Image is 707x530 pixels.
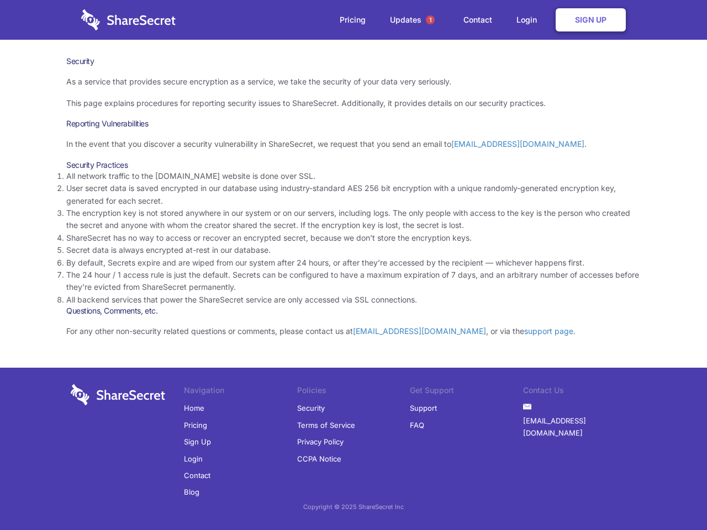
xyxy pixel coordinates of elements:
[184,484,199,500] a: Blog
[353,326,486,336] a: [EMAIL_ADDRESS][DOMAIN_NAME]
[426,15,435,24] span: 1
[505,3,553,37] a: Login
[297,400,325,416] a: Security
[66,76,641,88] p: As a service that provides secure encryption as a service, we take the security of your data very...
[297,433,344,450] a: Privacy Policy
[66,138,641,150] p: In the event that you discover a security vulnerability in ShareSecret, we request that you send ...
[184,451,203,467] a: Login
[451,139,584,149] a: [EMAIL_ADDRESS][DOMAIN_NAME]
[81,9,176,30] img: logo-wordmark-white-trans-d4663122ce5f474addd5e946df7df03e33cb6a1c49d2221995e7729f52c070b2.svg
[66,119,641,129] h3: Reporting Vulnerabilities
[66,182,641,207] li: User secret data is saved encrypted in our database using industry-standard AES 256 bit encryptio...
[66,294,641,306] li: All backend services that power the ShareSecret service are only accessed via SSL connections.
[66,244,641,256] li: Secret data is always encrypted at-rest in our database.
[524,326,573,336] a: support page
[66,160,641,170] h3: Security Practices
[410,384,523,400] li: Get Support
[184,467,210,484] a: Contact
[184,433,211,450] a: Sign Up
[71,384,165,405] img: logo-wordmark-white-trans-d4663122ce5f474addd5e946df7df03e33cb6a1c49d2221995e7729f52c070b2.svg
[66,97,641,109] p: This page explains procedures for reporting security issues to ShareSecret. Additionally, it prov...
[410,417,424,433] a: FAQ
[556,8,626,31] a: Sign Up
[297,384,410,400] li: Policies
[452,3,503,37] a: Contact
[523,384,636,400] li: Contact Us
[66,325,641,337] p: For any other non-security related questions or comments, please contact us at , or via the .
[66,170,641,182] li: All network traffic to the [DOMAIN_NAME] website is done over SSL.
[66,207,641,232] li: The encryption key is not stored anywhere in our system or on our servers, including logs. The on...
[66,257,641,269] li: By default, Secrets expire and are wiped from our system after 24 hours, or after they’re accesse...
[329,3,377,37] a: Pricing
[66,269,641,294] li: The 24 hour / 1 access rule is just the default. Secrets can be configured to have a maximum expi...
[184,384,297,400] li: Navigation
[184,417,207,433] a: Pricing
[66,306,641,316] h3: Questions, Comments, etc.
[297,451,341,467] a: CCPA Notice
[297,417,355,433] a: Terms of Service
[523,412,636,442] a: [EMAIL_ADDRESS][DOMAIN_NAME]
[66,56,641,66] h1: Security
[66,232,641,244] li: ShareSecret has no way to access or recover an encrypted secret, because we don’t store the encry...
[184,400,204,416] a: Home
[410,400,437,416] a: Support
